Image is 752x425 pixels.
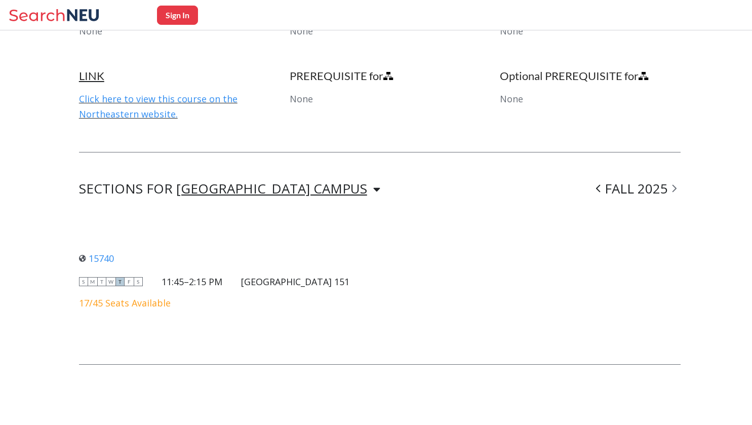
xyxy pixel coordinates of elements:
[500,25,523,37] span: None
[157,6,198,25] button: Sign In
[176,183,367,194] div: [GEOGRAPHIC_DATA] CAMPUS
[88,277,97,286] span: M
[290,93,313,105] span: None
[79,277,88,286] span: S
[79,93,238,120] a: Click here to view this course on the Northeastern website.
[79,252,114,264] a: 15740
[290,25,313,37] span: None
[97,277,106,286] span: T
[162,276,222,287] div: 11:45–2:15 PM
[115,277,125,286] span: T
[79,69,259,83] h4: LINK
[592,183,681,195] div: FALL 2025
[79,297,350,308] div: 17/45 Seats Available
[106,277,115,286] span: W
[290,69,470,83] h4: PREREQUISITE for
[79,25,102,37] span: None
[500,69,680,83] h4: Optional PREREQUISITE for
[79,183,380,195] div: SECTIONS FOR
[500,93,523,105] span: None
[125,277,134,286] span: F
[241,276,349,287] div: [GEOGRAPHIC_DATA] 151
[134,277,143,286] span: S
